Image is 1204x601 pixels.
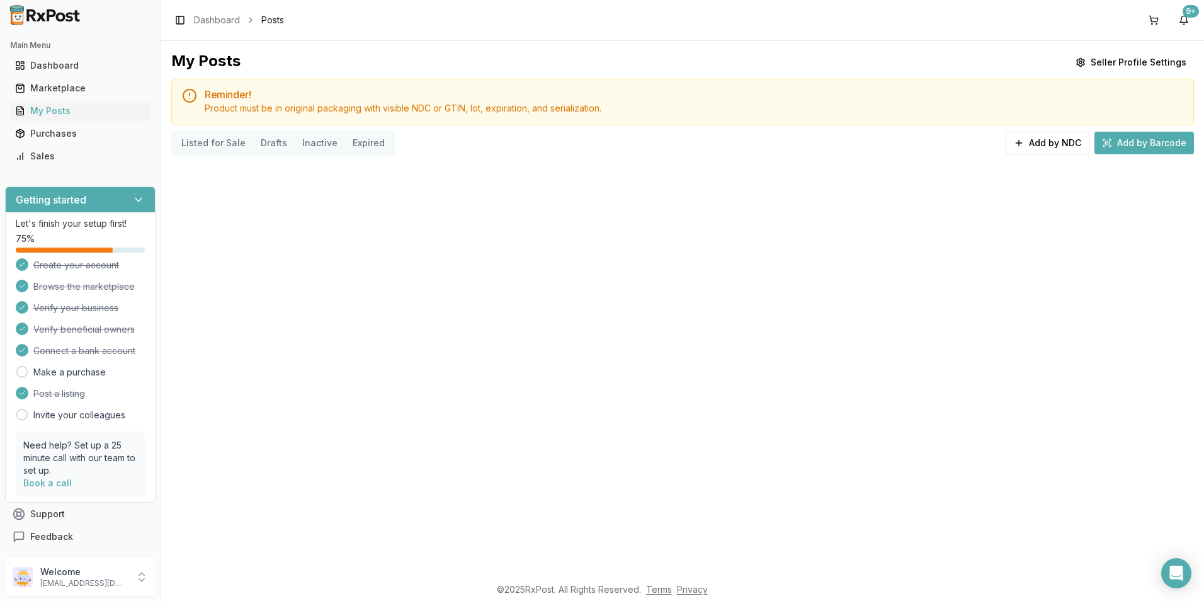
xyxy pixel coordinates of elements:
button: Inactive [295,133,345,153]
a: Sales [10,145,150,168]
div: My Posts [171,51,241,74]
span: Browse the marketplace [33,280,135,293]
div: Dashboard [15,59,145,72]
button: Add by Barcode [1094,132,1194,154]
a: Marketplace [10,77,150,100]
span: Connect a bank account [33,345,135,357]
span: Post a listing [33,387,85,400]
button: Purchases [5,123,156,144]
a: Make a purchase [33,366,106,379]
h5: Reminder! [205,89,1183,100]
button: Support [5,503,156,525]
div: 9+ [1183,5,1199,18]
p: Need help? Set up a 25 minute call with our team to set up. [23,439,137,477]
a: Terms [646,584,672,595]
p: Let's finish your setup first! [16,217,145,230]
div: My Posts [15,105,145,117]
button: 9+ [1174,10,1194,30]
button: Drafts [253,133,295,153]
a: Dashboard [194,14,240,26]
div: Sales [15,150,145,163]
div: Open Intercom Messenger [1161,558,1191,588]
button: Sales [5,146,156,166]
a: Purchases [10,122,150,145]
button: Dashboard [5,55,156,76]
button: Marketplace [5,78,156,98]
span: Verify beneficial owners [33,323,135,336]
a: Dashboard [10,54,150,77]
button: Expired [345,133,392,153]
a: Invite your colleagues [33,409,125,421]
button: Listed for Sale [174,133,253,153]
span: Verify your business [33,302,118,314]
p: Welcome [40,566,128,578]
span: Create your account [33,259,119,272]
h3: Getting started [16,192,86,207]
span: Feedback [30,530,73,543]
nav: breadcrumb [194,14,284,26]
button: Feedback [5,525,156,548]
div: Product must be in original packaging with visible NDC or GTIN, lot, expiration, and serialization. [205,102,1183,115]
span: Posts [261,14,284,26]
div: Purchases [15,127,145,140]
button: Add by NDC [1006,132,1089,154]
div: Marketplace [15,82,145,94]
button: My Posts [5,101,156,121]
span: 75 % [16,232,35,245]
a: My Posts [10,100,150,122]
img: RxPost Logo [5,5,86,25]
img: User avatar [13,567,33,587]
a: Privacy [677,584,708,595]
h2: Main Menu [10,40,150,50]
p: [EMAIL_ADDRESS][DOMAIN_NAME] [40,578,128,588]
a: Book a call [23,478,72,488]
button: Seller Profile Settings [1068,51,1194,74]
